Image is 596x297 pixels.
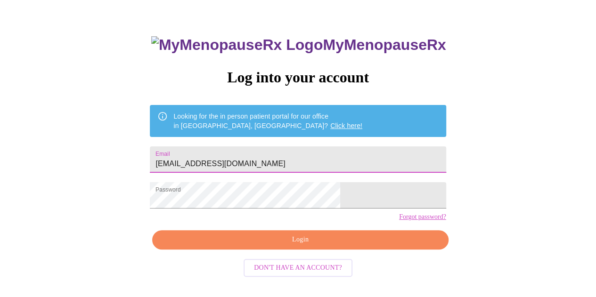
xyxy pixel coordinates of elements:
span: Login [163,234,437,246]
a: Forgot password? [399,213,446,221]
button: Don't have an account? [244,259,352,277]
img: MyMenopauseRx Logo [151,36,323,54]
h3: Log into your account [150,69,446,86]
div: Looking for the in person patient portal for our office in [GEOGRAPHIC_DATA], [GEOGRAPHIC_DATA]? [173,108,362,134]
a: Click here! [330,122,362,129]
h3: MyMenopauseRx [151,36,446,54]
span: Don't have an account? [254,262,342,274]
button: Login [152,230,448,249]
a: Don't have an account? [241,263,355,271]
